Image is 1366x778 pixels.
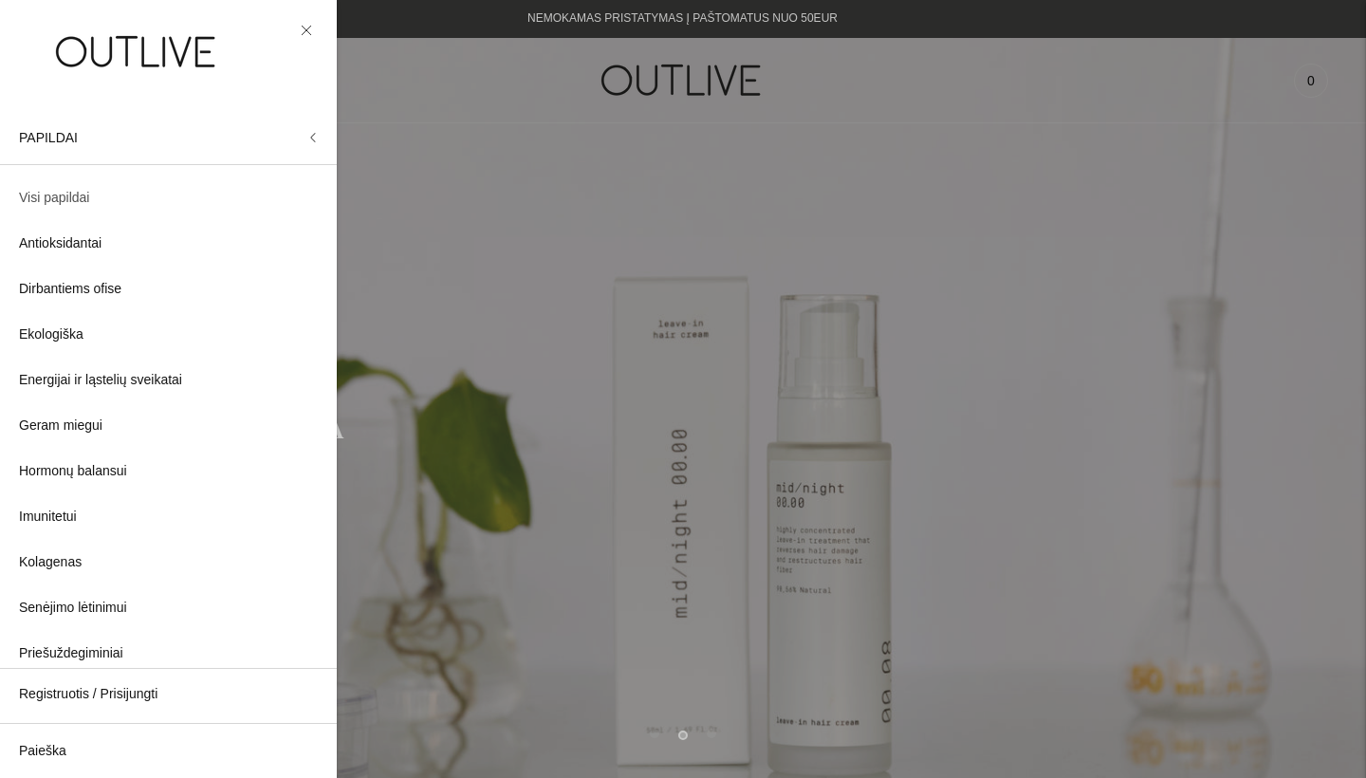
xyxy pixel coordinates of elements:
[19,460,127,483] span: Hormonų balansui
[19,232,102,255] span: Antioksidantai
[19,597,127,620] span: Senėjimo lėtinimui
[19,278,121,301] span: Dirbantiems ofise
[19,506,77,528] span: Imunitetui
[19,324,83,346] span: Ekologiška
[19,19,256,84] img: OUTLIVE
[19,187,89,210] span: Visi papildai
[19,369,182,392] span: Energijai ir ląstelių sveikatai
[19,551,82,574] span: Kolagenas
[19,642,123,665] span: Priešuždegiminiai
[19,415,102,437] span: Geram miegui
[19,130,78,145] span: PAPILDAI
